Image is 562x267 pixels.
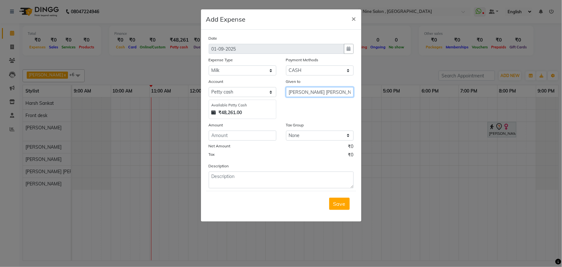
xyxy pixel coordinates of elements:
[329,198,350,210] button: Save
[209,152,215,157] label: Tax
[286,87,354,97] input: Given to
[286,57,319,63] label: Payment Methods
[286,79,301,84] label: Given to
[348,152,354,160] span: ₹0
[352,14,356,23] span: ×
[347,9,361,27] button: Close
[206,15,246,24] h5: Add Expense
[209,163,229,169] label: Description
[286,122,304,128] label: Tax Group
[209,122,223,128] label: Amount
[209,131,276,141] input: Amount
[212,103,273,108] div: Available Petty Cash
[209,35,217,41] label: Date
[209,57,233,63] label: Expense Type
[209,79,224,84] label: Account
[209,143,231,149] label: Net Amount
[219,109,242,116] strong: ₹48,261.00
[348,143,354,152] span: ₹0
[333,201,346,207] span: Save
